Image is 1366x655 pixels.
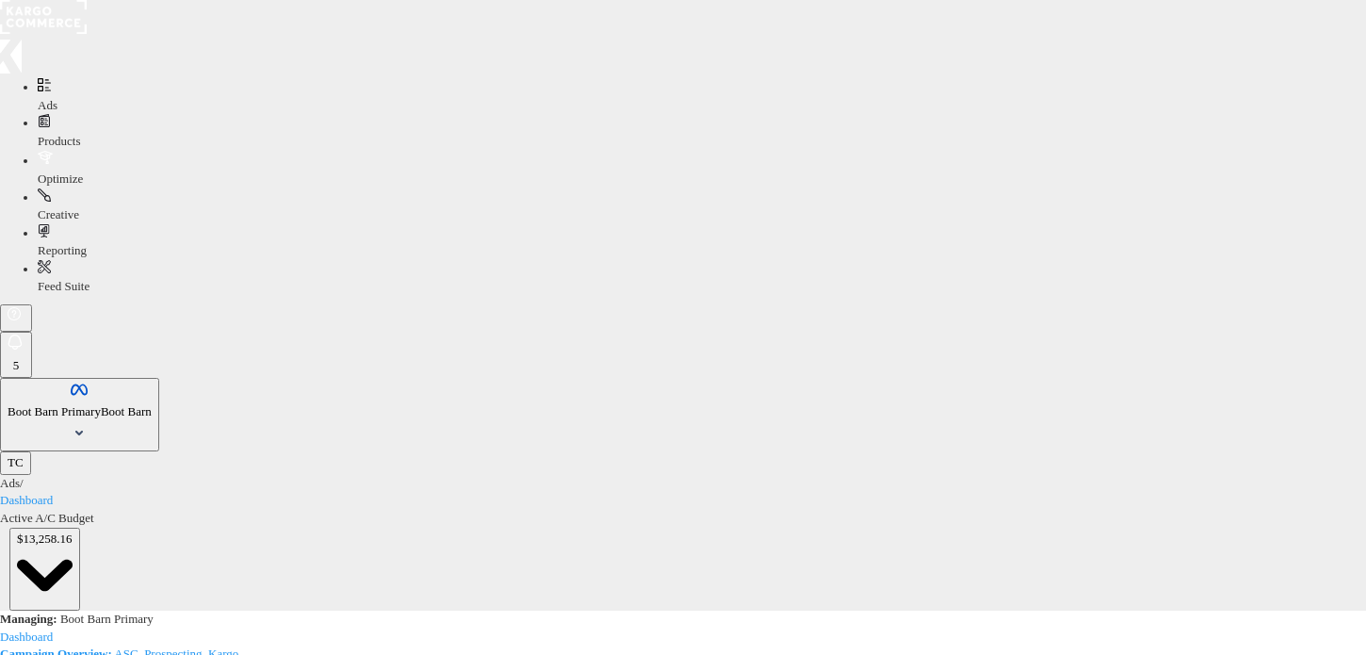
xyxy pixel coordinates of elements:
span: Reporting [38,243,87,257]
button: $13,258.16 [9,528,80,612]
span: / [20,476,24,490]
div: $13,258.16 [17,531,73,549]
span: Creative [38,207,79,221]
span: Optimize [38,172,83,186]
span: Boot Barn Primary [8,404,101,418]
span: Boot Barn [101,404,152,418]
div: 5 [8,357,24,375]
span: Ads [38,98,57,112]
span: TC [8,455,24,469]
span: Feed Suite [38,279,89,293]
span: Products [38,134,81,148]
